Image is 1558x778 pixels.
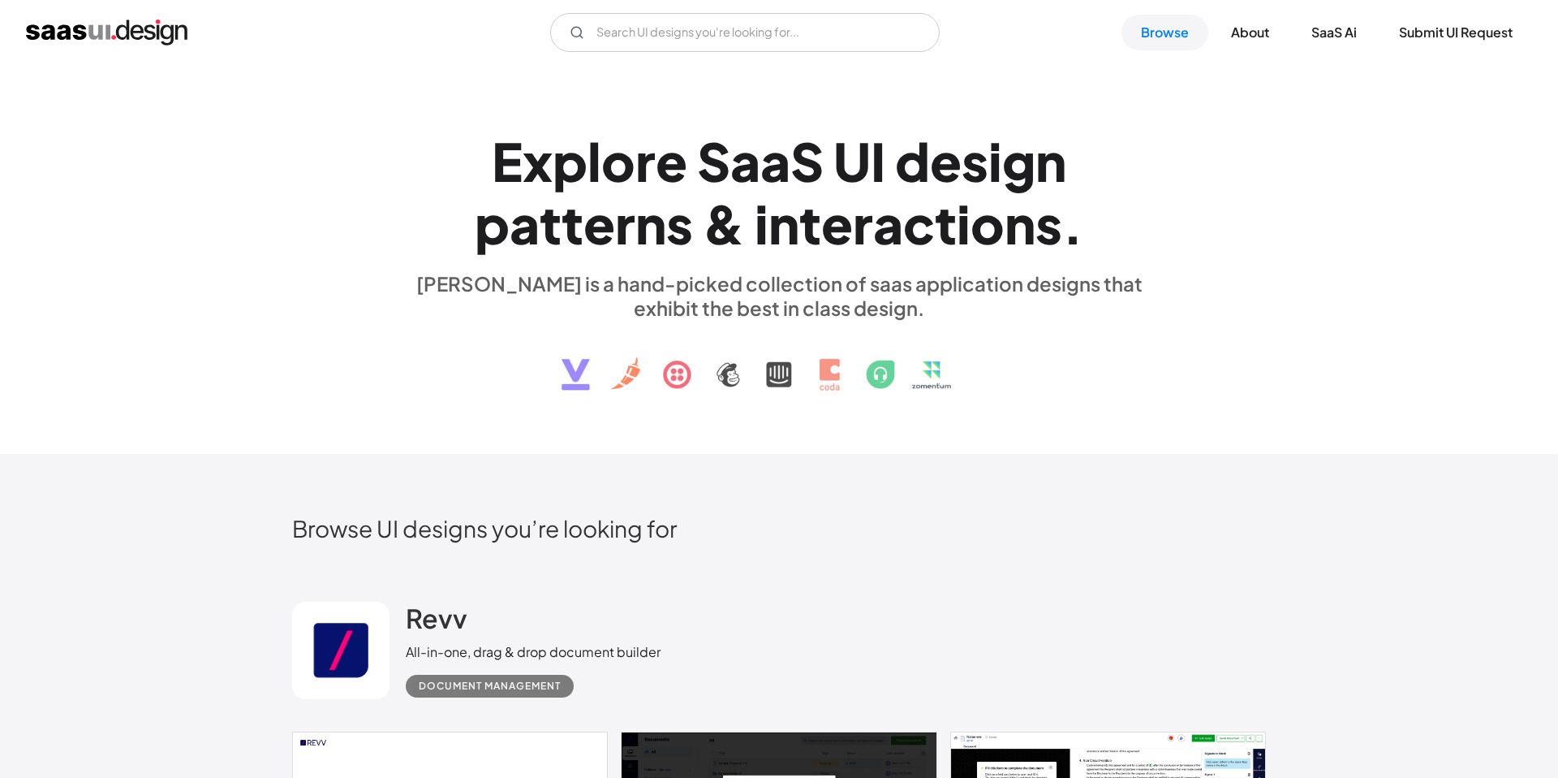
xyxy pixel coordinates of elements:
div: t [935,192,957,255]
h2: Revv [406,602,467,634]
div: S [697,130,730,192]
div: n [635,192,666,255]
input: Search UI designs you're looking for... [550,13,940,52]
div: o [971,192,1005,255]
div: r [853,192,873,255]
div: i [988,130,1002,192]
a: Browse [1121,15,1208,50]
div: t [799,192,821,255]
div: s [1035,192,1062,255]
div: e [656,130,687,192]
div: t [540,192,562,255]
a: Revv [406,602,467,642]
div: a [510,192,540,255]
div: a [760,130,790,192]
div: t [562,192,583,255]
div: n [768,192,799,255]
div: o [601,130,635,192]
div: All-in-one, drag & drop document builder [406,642,661,662]
div: d [895,130,930,192]
a: Submit UI Request [1379,15,1532,50]
div: i [957,192,971,255]
div: E [492,130,523,192]
div: e [583,192,615,255]
div: & [703,192,745,255]
div: e [930,130,962,192]
div: Document Management [419,676,561,696]
div: e [821,192,853,255]
div: p [553,130,587,192]
div: a [873,192,903,255]
div: U [833,130,871,192]
div: [PERSON_NAME] is a hand-picked collection of saas application designs that exhibit the best in cl... [406,271,1152,320]
div: s [962,130,988,192]
div: n [1035,130,1066,192]
div: r [615,192,635,255]
div: n [1005,192,1035,255]
div: p [475,192,510,255]
h2: Browse UI designs you’re looking for [292,514,1266,542]
div: r [635,130,656,192]
h1: Explore SaaS UI design patterns & interactions. [406,130,1152,255]
div: i [755,192,768,255]
img: text, icon, saas logo [533,320,1025,404]
a: SaaS Ai [1292,15,1376,50]
div: x [523,130,553,192]
div: l [587,130,601,192]
div: g [1002,130,1035,192]
a: home [26,19,187,45]
div: I [871,130,885,192]
a: About [1212,15,1289,50]
div: S [790,130,824,192]
div: a [730,130,760,192]
div: . [1062,192,1083,255]
div: c [903,192,935,255]
div: s [666,192,693,255]
form: Email Form [550,13,940,52]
